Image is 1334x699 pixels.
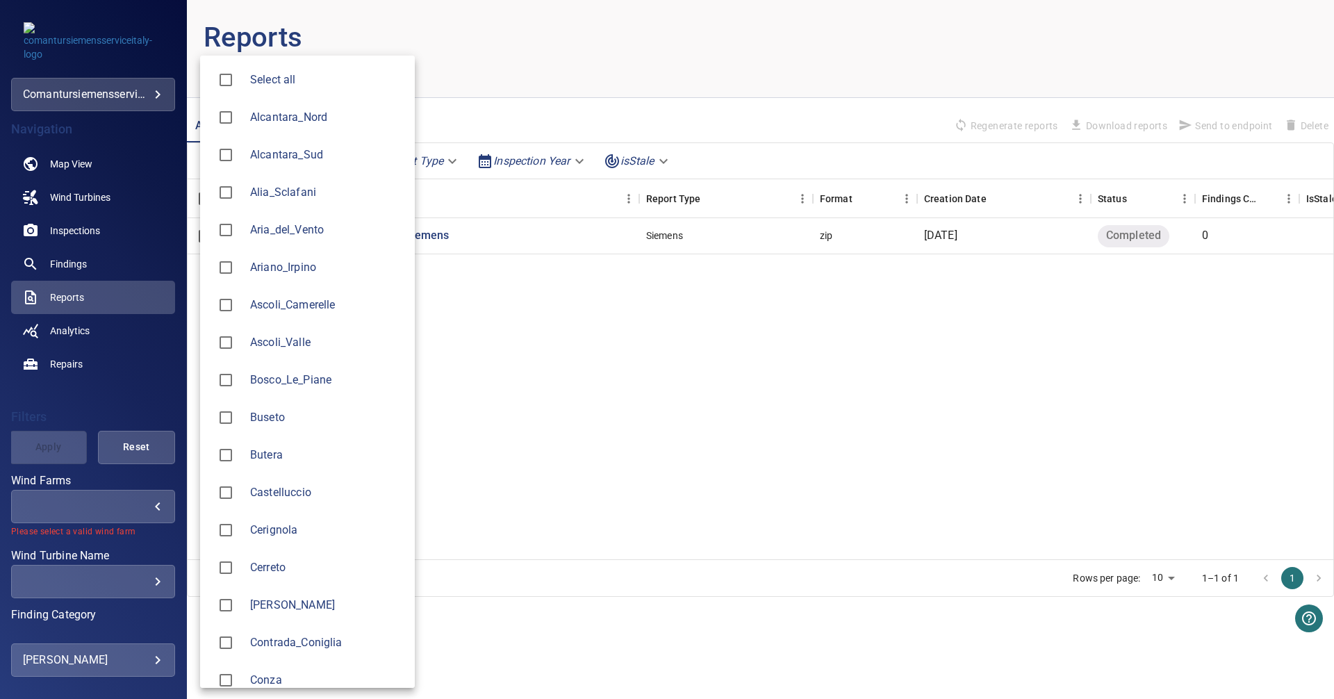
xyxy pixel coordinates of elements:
[250,297,404,313] div: Wind Farms Ascoli_Camerelle
[250,184,404,201] div: Wind Farms Alia_Sclafani
[211,666,240,695] span: Conza
[211,516,240,545] span: Cerignola
[250,672,404,689] span: Conza
[211,290,240,320] span: Ascoli_Camerelle
[250,222,404,238] span: Aria_del_Vento
[250,334,404,351] div: Wind Farms Ascoli_Valle
[250,147,404,163] div: Wind Farms Alcantara_Sud
[250,297,404,313] span: Ascoli_Camerelle
[250,559,404,576] span: Cerreto
[250,447,404,463] div: Wind Farms Butera
[250,634,404,651] span: Contrada_Coniglia
[211,365,240,395] span: Bosco_Le_Piane
[250,222,404,238] div: Wind Farms Aria_del_Vento
[250,484,404,501] span: Castelluccio
[250,147,404,163] span: Alcantara_Sud
[250,259,404,276] div: Wind Farms Ariano_Irpino
[211,140,240,170] span: Alcantara_Sud
[250,109,404,126] span: Alcantara_Nord
[250,522,404,538] span: Cerignola
[211,328,240,357] span: Ascoli_Valle
[211,403,240,432] span: Buseto
[211,478,240,507] span: Castelluccio
[211,215,240,245] span: Aria_del_Vento
[250,109,404,126] div: Wind Farms Alcantara_Nord
[250,484,404,501] div: Wind Farms Castelluccio
[250,184,404,201] span: Alia_Sclafani
[250,597,404,614] div: Wind Farms Ciro
[211,591,240,620] span: Ciro
[250,522,404,538] div: Wind Farms Cerignola
[250,409,404,426] span: Buseto
[250,334,404,351] span: Ascoli_Valle
[250,259,404,276] span: Ariano_Irpino
[211,628,240,657] span: Contrada_Coniglia
[211,253,240,282] span: Ariano_Irpino
[250,447,404,463] span: Butera
[250,634,404,651] div: Wind Farms Contrada_Coniglia
[250,372,404,388] div: Wind Farms Bosco_Le_Piane
[211,178,240,207] span: Alia_Sclafani
[211,441,240,470] span: Butera
[211,553,240,582] span: Cerreto
[250,597,404,614] span: [PERSON_NAME]
[250,72,404,88] span: Select all
[250,672,404,689] div: Wind Farms Conza
[250,409,404,426] div: Wind Farms Buseto
[250,372,404,388] span: Bosco_Le_Piane
[250,559,404,576] div: Wind Farms Cerreto
[211,103,240,132] span: Alcantara_Nord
